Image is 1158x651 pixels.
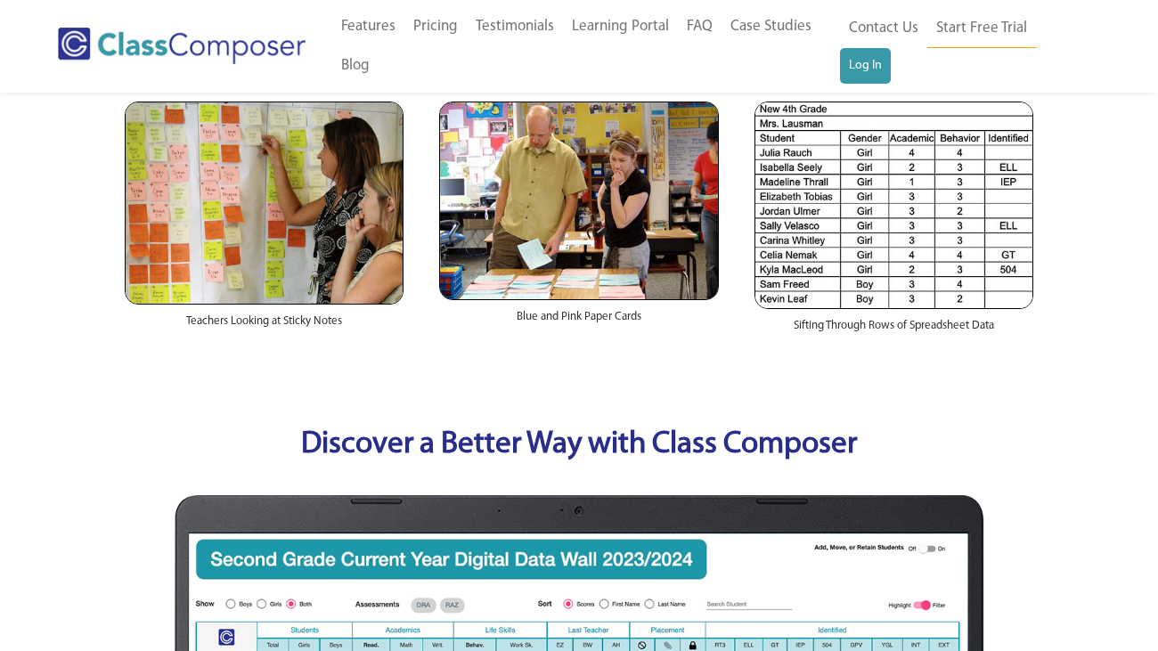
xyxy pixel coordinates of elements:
a: Features [332,7,404,46]
div: Sifting Through Rows of Spreadsheet Data [754,309,1033,352]
nav: Header Menu [840,9,1088,84]
img: Teachers Looking at Sticky Notes [125,102,404,305]
a: Learning Portal [563,7,678,46]
div: Teachers Looking at Sticky Notes [125,305,404,347]
a: Start Free Trial [927,9,1036,49]
div: Blue and Pink Paper Cards [439,300,718,343]
img: Blue and Pink Paper Cards [439,102,718,300]
img: Class Composer [58,28,306,64]
nav: Header Menu [332,7,840,85]
a: Testimonials [467,7,563,46]
a: Blog [332,46,379,85]
a: Log In [840,48,891,84]
a: FAQ [678,7,722,46]
img: Spreadsheets [754,102,1033,309]
a: Case Studies [722,7,820,46]
a: Contact Us [840,9,927,48]
p: Discover a Better Way with Class Composer [107,423,1051,468]
a: Pricing [404,7,467,46]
